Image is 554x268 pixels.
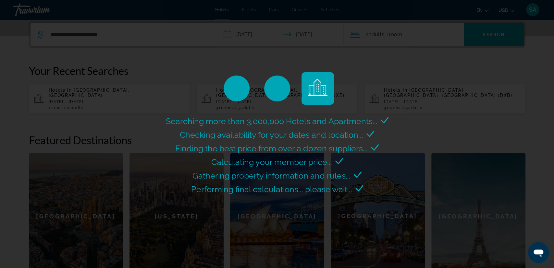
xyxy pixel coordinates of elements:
span: Calculating your member price... [211,157,332,167]
span: Gathering property information and rules... [192,171,351,181]
span: Searching more than 3,000,000 Hotels and Apartments... [166,116,377,126]
span: Finding the best price from over a dozen suppliers... [175,144,368,153]
span: Checking availability for your dates and location... [180,130,363,140]
iframe: Кнопка запуска окна обмена сообщениями [528,242,549,263]
span: Performing final calculations... please wait... [191,184,352,194]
